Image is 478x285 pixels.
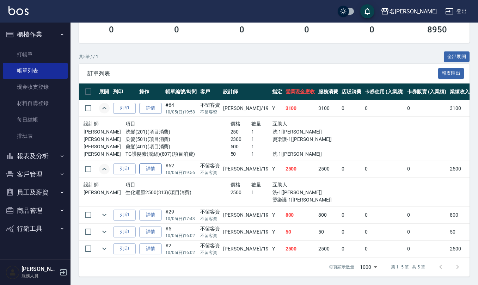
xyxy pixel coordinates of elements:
td: #29 [164,207,198,223]
div: 不留客資 [200,162,220,169]
p: TG護髮素(潤絲)(807)(項目消費) [125,150,231,158]
button: expand row [99,210,110,220]
p: 10/05 (日) 16:02 [165,233,197,239]
td: 0 [405,161,448,177]
img: Person [6,265,20,279]
p: 不留客資 [200,249,220,256]
td: 0 [405,207,448,223]
p: 2500 [231,189,252,196]
td: 2500 [448,161,471,177]
p: 10/05 (日) 19:58 [165,109,197,115]
td: [PERSON_NAME] /19 [221,207,270,223]
p: 不留客資 [200,109,220,115]
p: 剪髮(401)(項目消費) [125,143,231,150]
p: 每頁顯示數量 [329,264,354,270]
p: [PERSON_NAME] [84,136,125,143]
p: [PERSON_NAME] [84,143,125,150]
a: 帳單列表 [3,63,68,79]
button: 列印 [113,243,136,254]
p: 不留客資 [200,216,220,222]
h3: 0 [109,25,114,35]
a: 排班表 [3,128,68,144]
button: 全部展開 [444,51,470,62]
span: 項目 [125,182,136,187]
a: 詳情 [139,227,162,237]
p: [PERSON_NAME] [84,189,125,196]
p: 10/05 (日) 19:56 [165,169,197,176]
a: 詳情 [139,103,162,114]
div: 不留客資 [200,225,220,233]
th: 營業現金應收 [284,83,317,100]
button: 報表匯出 [438,68,464,79]
p: 250 [231,128,252,136]
button: 名[PERSON_NAME] [378,4,440,19]
button: 報表及分析 [3,147,68,165]
td: 0 [340,241,363,257]
th: 客戶 [198,83,222,100]
th: 卡券使用 (入業績) [363,83,406,100]
p: 洗髮(201)(項目消費) [125,128,231,136]
a: 材料自購登錄 [3,95,68,111]
a: 報表匯出 [438,70,464,76]
h3: 8950 [427,25,447,35]
td: [PERSON_NAME] /19 [221,224,270,240]
td: Y [270,161,284,177]
td: Y [270,241,284,257]
td: Y [270,224,284,240]
td: 2500 [317,161,340,177]
td: 50 [317,224,340,240]
p: 1 [251,143,272,150]
span: 價格 [231,121,241,126]
p: 洗-1[[PERSON_NAME]] [272,150,336,158]
th: 設計師 [221,83,270,100]
span: 設計師 [84,182,99,187]
img: Logo [8,6,29,15]
p: 10/05 (日) 17:43 [165,216,197,222]
td: 0 [405,100,448,117]
p: 洗-1[[PERSON_NAME]] [272,189,336,196]
p: 染髮(501)(項目消費) [125,136,231,143]
span: 項目 [125,121,136,126]
th: 卡券販賣 (入業績) [405,83,448,100]
p: 1 [251,136,272,143]
button: 列印 [113,227,136,237]
div: 不留客資 [200,242,220,249]
p: 燙染護-1[[PERSON_NAME]] [272,136,336,143]
h3: 0 [174,25,179,35]
button: 員工及薪資 [3,183,68,202]
button: 列印 [113,210,136,221]
th: 店販消費 [340,83,363,100]
button: expand row [99,243,110,254]
td: 0 [340,207,363,223]
button: 客戶管理 [3,165,68,184]
td: 0 [340,224,363,240]
td: 50 [284,224,317,240]
td: Y [270,100,284,117]
td: 2500 [284,241,317,257]
td: 2500 [448,241,471,257]
td: 2500 [284,161,317,177]
td: 0 [405,241,448,257]
th: 業績收入 [448,83,471,100]
td: #2 [164,241,198,257]
div: 名[PERSON_NAME] [389,7,437,16]
p: 洗-1[[PERSON_NAME]] [272,128,336,136]
td: 0 [340,161,363,177]
td: 0 [405,224,448,240]
p: 第 1–5 筆 共 5 筆 [391,264,425,270]
p: 500 [231,143,252,150]
th: 帳單編號/時間 [164,83,198,100]
span: 數量 [251,182,262,187]
th: 操作 [137,83,164,100]
p: 2300 [231,136,252,143]
a: 詳情 [139,243,162,254]
td: 3100 [284,100,317,117]
div: 不留客資 [200,208,220,216]
td: #62 [164,161,198,177]
td: 3100 [317,100,340,117]
button: 行銷工具 [3,219,68,238]
h3: 0 [369,25,374,35]
td: 3100 [448,100,471,117]
p: 生化還原2500(313)(項目消費) [125,189,231,196]
th: 服務消費 [317,83,340,100]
